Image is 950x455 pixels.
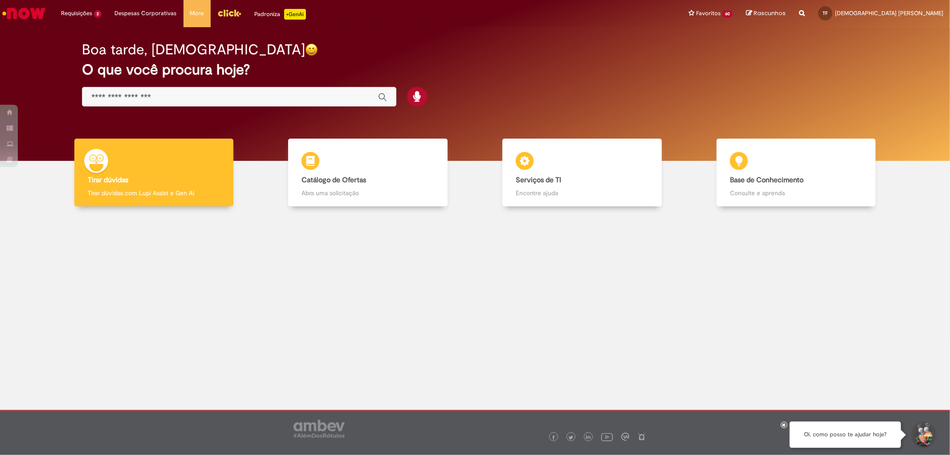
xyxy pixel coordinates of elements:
span: More [190,9,204,18]
h2: Boa tarde, [DEMOGRAPHIC_DATA] [82,42,305,57]
span: 2 [94,10,102,18]
b: Catálogo de Ofertas [302,176,366,184]
b: Base de Conhecimento [730,176,803,184]
p: Encontre ajuda [516,189,648,197]
a: Base de Conhecimento Consulte e aprenda [689,139,903,207]
a: Serviços de TI Encontre ajuda [475,139,689,207]
img: logo_footer_workplace.png [621,433,629,441]
img: logo_footer_facebook.png [551,435,556,440]
img: happy-face.png [305,43,318,56]
a: Tirar dúvidas Tirar dúvidas com Lupi Assist e Gen Ai [47,139,261,207]
p: +GenAi [284,9,306,20]
img: logo_footer_youtube.png [601,431,613,443]
span: Requisições [61,9,92,18]
h2: O que você procura hoje? [82,62,868,78]
b: Serviços de TI [516,176,561,184]
div: Oi, como posso te ajudar hoje? [790,422,901,448]
p: Tirar dúvidas com Lupi Assist e Gen Ai [88,189,220,197]
p: Abra uma solicitação [302,189,434,197]
img: logo_footer_ambev_rotulo_gray.png [294,420,345,438]
span: TF [823,10,828,16]
img: click_logo_yellow_360x200.png [217,6,241,20]
div: Padroniza [255,9,306,20]
span: Rascunhos [754,9,786,17]
b: Tirar dúvidas [88,176,128,184]
img: ServiceNow [1,4,47,22]
span: [DEMOGRAPHIC_DATA] [PERSON_NAME] [835,9,943,17]
span: Favoritos [696,9,721,18]
a: Catálogo de Ofertas Abra uma solicitação [261,139,475,207]
img: logo_footer_naosei.png [638,433,646,441]
p: Consulte e aprenda [730,189,862,197]
img: logo_footer_linkedin.png [586,435,591,440]
img: logo_footer_twitter.png [569,435,573,440]
span: 60 [722,10,733,18]
a: Rascunhos [746,9,786,18]
span: Despesas Corporativas [115,9,177,18]
button: Iniciar Conversa de Suporte [910,422,937,448]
